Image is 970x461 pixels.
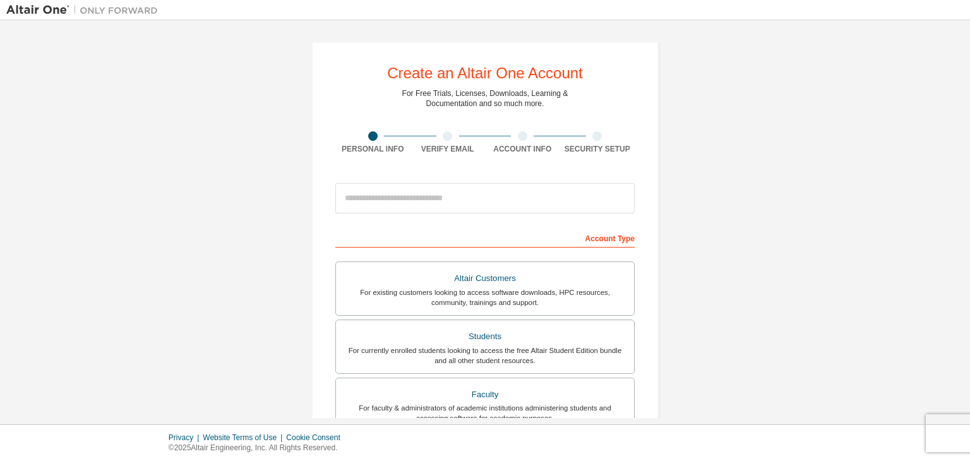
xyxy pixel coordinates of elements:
[344,345,626,366] div: For currently enrolled students looking to access the free Altair Student Edition bundle and all ...
[344,403,626,423] div: For faculty & administrators of academic institutions administering students and accessing softwa...
[335,144,410,154] div: Personal Info
[203,433,286,443] div: Website Terms of Use
[6,4,164,16] img: Altair One
[286,433,347,443] div: Cookie Consent
[560,144,635,154] div: Security Setup
[335,227,635,248] div: Account Type
[344,328,626,345] div: Students
[169,443,348,453] p: © 2025 Altair Engineering, Inc. All Rights Reserved.
[485,144,560,154] div: Account Info
[387,66,583,81] div: Create an Altair One Account
[344,270,626,287] div: Altair Customers
[169,433,203,443] div: Privacy
[402,88,568,109] div: For Free Trials, Licenses, Downloads, Learning & Documentation and so much more.
[410,144,486,154] div: Verify Email
[344,287,626,308] div: For existing customers looking to access software downloads, HPC resources, community, trainings ...
[344,386,626,404] div: Faculty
